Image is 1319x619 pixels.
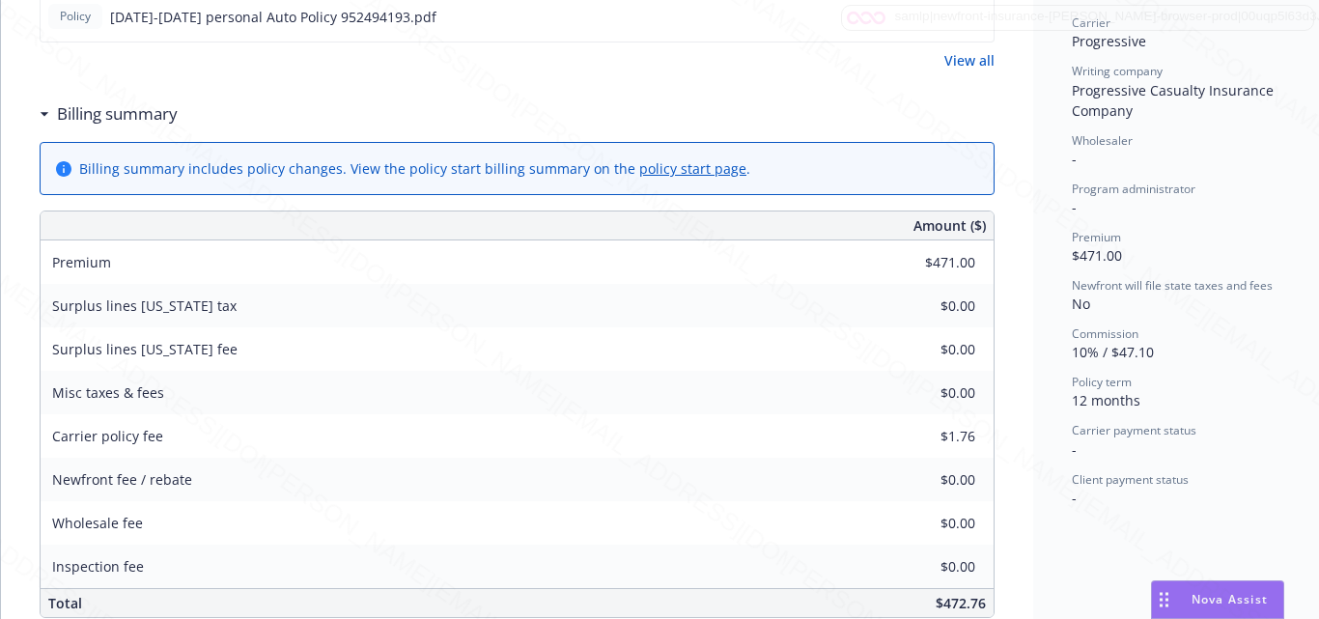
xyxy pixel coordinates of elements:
span: Progressive [1072,32,1146,50]
span: Wholesale fee [52,514,143,532]
span: No [1072,295,1090,313]
button: download file [938,7,953,27]
button: Nova Assist [1151,580,1284,619]
span: Newfront fee / rebate [52,470,192,489]
span: 10% / $47.10 [1072,343,1154,361]
span: Amount ($) [913,215,986,236]
input: 0.00 [861,465,987,494]
span: Progressive Casualty Insurance Company [1072,81,1277,120]
span: Total [48,594,82,612]
input: 0.00 [861,248,987,277]
div: Billing summary [40,101,178,127]
span: Commission [1072,325,1138,342]
input: 0.00 [861,292,987,321]
div: Drag to move [1152,581,1176,618]
span: 12 months [1072,391,1140,409]
span: - [1072,150,1077,168]
span: Carrier [1072,14,1110,31]
span: Carrier policy fee [52,427,163,445]
span: Surplus lines [US_STATE] fee [52,340,238,358]
input: 0.00 [861,379,987,408]
span: Wholesaler [1072,132,1133,149]
input: 0.00 [861,422,987,451]
span: Client payment status [1072,471,1189,488]
input: 0.00 [861,335,987,364]
span: Premium [52,253,111,271]
span: Surplus lines [US_STATE] tax [52,296,237,315]
span: Program administrator [1072,181,1195,197]
span: - [1072,198,1077,216]
span: Newfront will file state taxes and fees [1072,277,1273,294]
span: Carrier payment status [1072,422,1196,438]
span: Misc taxes & fees [52,383,164,402]
input: 0.00 [861,509,987,538]
span: Inspection fee [52,557,144,576]
span: $472.76 [936,594,986,612]
a: View all [944,50,995,70]
span: Nova Assist [1192,591,1268,607]
span: [DATE]-[DATE] personal Auto Policy 952494193.pdf [110,7,436,27]
div: Billing summary includes policy changes. View the policy start billing summary on the . [79,158,750,179]
button: preview file [968,7,986,27]
span: Premium [1072,229,1121,245]
span: - [1072,440,1077,459]
h3: Billing summary [57,101,178,127]
a: policy start page [639,159,746,178]
span: Writing company [1072,63,1163,79]
span: Policy term [1072,374,1132,390]
span: Policy [56,8,95,25]
span: $471.00 [1072,246,1122,265]
input: 0.00 [861,552,987,581]
span: - [1072,489,1077,507]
